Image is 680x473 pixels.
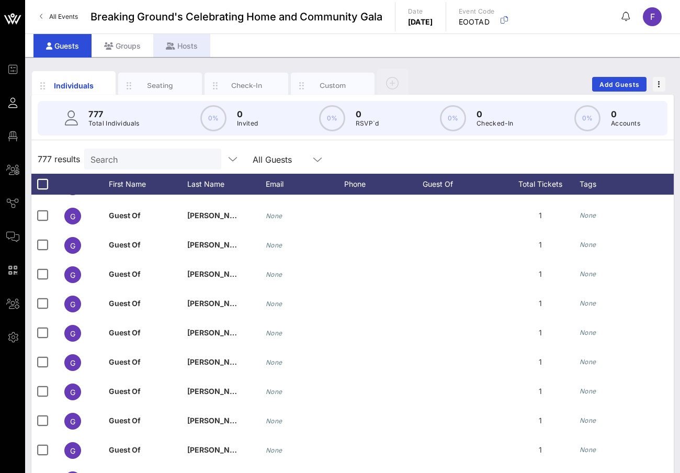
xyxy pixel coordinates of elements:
div: Check-In [223,81,270,91]
i: None [580,329,596,336]
span: G [70,241,75,250]
p: 777 [88,108,140,120]
p: EOOTAD [459,17,495,27]
div: F [643,7,662,26]
span: All Events [49,13,78,20]
div: Seating [137,81,184,91]
i: None [266,417,282,425]
span: [PERSON_NAME] & [PERSON_NAME] [187,328,319,337]
span: [PERSON_NAME] & [PERSON_NAME] [187,211,319,220]
span: G [70,300,75,309]
i: None [266,358,282,366]
span: G [70,388,75,397]
div: 1 [501,201,580,230]
div: 1 [501,318,580,347]
span: Guest Of [109,240,141,249]
i: None [580,241,596,249]
i: None [266,388,282,396]
span: G [70,358,75,367]
div: Email [266,174,344,195]
span: Guest Of [109,269,141,278]
i: None [580,416,596,424]
div: 1 [501,347,580,377]
span: [PERSON_NAME] & [PERSON_NAME] [187,416,319,425]
span: G [70,271,75,279]
a: All Events [33,8,84,25]
span: [PERSON_NAME] & [PERSON_NAME] [187,387,319,396]
span: [PERSON_NAME] & [PERSON_NAME] [187,269,319,278]
div: Hosts [153,34,210,58]
p: Invited [237,118,258,129]
div: Total Tickets [501,174,580,195]
div: Custom [310,81,356,91]
i: None [266,446,282,454]
span: G [70,446,75,455]
div: First Name [109,174,187,195]
span: Guest Of [109,387,141,396]
div: Guest Of [423,174,501,195]
div: 1 [501,377,580,406]
span: [PERSON_NAME] & [PERSON_NAME] [187,240,319,249]
p: Checked-In [477,118,514,129]
p: Date [408,6,433,17]
i: None [580,387,596,395]
span: G [70,212,75,221]
span: Guest Of [109,357,141,366]
span: Guest Of [109,211,141,220]
p: Total Individuals [88,118,140,129]
p: RSVP`d [356,118,379,129]
i: None [266,241,282,249]
span: G [70,417,75,426]
p: Event Code [459,6,495,17]
div: 1 [501,260,580,289]
span: Add Guests [599,81,640,88]
p: 0 [356,108,379,120]
div: All Guests [246,149,330,170]
span: Guest Of [109,299,141,308]
i: None [580,446,596,454]
button: Add Guests [592,77,647,92]
i: None [266,300,282,308]
i: None [580,270,596,278]
span: Guest Of [109,328,141,337]
div: 1 [501,289,580,318]
p: 0 [477,108,514,120]
div: 1 [501,230,580,260]
div: 1 [501,435,580,465]
i: None [580,211,596,219]
span: Guest Of [109,445,141,454]
i: None [266,212,282,220]
span: [PERSON_NAME] & [PERSON_NAME] [187,299,319,308]
div: Last Name [187,174,266,195]
span: G [70,329,75,338]
div: Guests [33,34,92,58]
span: Guest Of [109,416,141,425]
div: All Guests [253,155,292,164]
span: Breaking Ground's Celebrating Home and Community Gala [90,9,382,25]
p: 0 [611,108,640,120]
span: [PERSON_NAME] & [PERSON_NAME] [187,357,319,366]
i: None [580,299,596,307]
p: Accounts [611,118,640,129]
div: Individuals [51,80,97,91]
div: Phone [344,174,423,195]
i: None [580,358,596,366]
div: 1 [501,406,580,435]
i: None [266,271,282,278]
p: [DATE] [408,17,433,27]
span: [PERSON_NAME] & [PERSON_NAME] [187,445,319,454]
div: Tags [580,174,668,195]
i: None [266,329,282,337]
span: F [650,12,655,22]
p: 0 [237,108,258,120]
div: Groups [92,34,153,58]
span: 777 results [38,153,80,165]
